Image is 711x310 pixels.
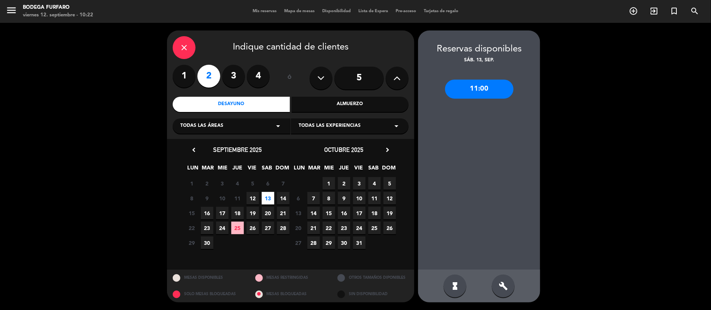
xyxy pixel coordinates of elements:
div: Desayuno [173,97,290,112]
div: OTROS TAMAÑOS DIPONIBLES [332,270,414,286]
span: 23 [338,222,350,234]
span: 26 [383,222,396,234]
div: sáb. 13, sep. [418,57,540,64]
span: MAR [202,163,214,176]
span: DOM [382,163,395,176]
label: 4 [247,65,270,88]
span: 29 [323,236,335,249]
span: 6 [292,192,305,205]
i: search [690,6,700,16]
span: VIE [353,163,365,176]
span: 17 [216,207,229,219]
i: close [180,43,189,52]
span: MIE [216,163,229,176]
span: 20 [292,222,305,234]
span: 15 [323,207,335,219]
span: 18 [231,207,244,219]
span: 22 [186,222,198,234]
span: 20 [262,207,274,219]
span: 10 [353,192,366,205]
span: SAB [261,163,274,176]
i: hourglass_full [450,281,460,291]
span: 24 [216,222,229,234]
span: 19 [247,207,259,219]
span: octubre 2025 [324,146,364,153]
i: chevron_right [383,146,391,154]
span: 4 [231,177,244,190]
button: menu [6,5,17,19]
span: 7 [277,177,289,190]
div: Indique cantidad de clientes [173,36,409,59]
span: 28 [307,236,320,249]
span: 27 [292,236,305,249]
label: 2 [197,65,220,88]
span: 13 [292,207,305,219]
span: 27 [262,222,274,234]
span: 12 [383,192,396,205]
span: 10 [216,192,229,205]
span: 11 [231,192,244,205]
span: 2 [201,177,213,190]
span: 5 [383,177,396,190]
span: 29 [186,236,198,249]
div: Almuerzo [292,97,409,112]
span: 24 [353,222,366,234]
i: turned_in_not [670,6,679,16]
span: 21 [277,207,289,219]
span: 8 [323,192,335,205]
i: exit_to_app [649,6,659,16]
i: arrow_drop_down [274,121,283,131]
span: 9 [338,192,350,205]
span: 15 [186,207,198,219]
span: 25 [231,222,244,234]
span: LUN [293,163,306,176]
span: DOM [276,163,288,176]
span: 2 [338,177,350,190]
span: 31 [353,236,366,249]
div: MESAS DISPONIBLES [167,270,250,286]
span: 3 [216,177,229,190]
span: MIE [323,163,336,176]
div: viernes 12. septiembre - 10:22 [23,11,93,19]
span: 28 [277,222,289,234]
div: MESAS RESTRINGIDAS [250,270,332,286]
span: 8 [186,192,198,205]
span: Lista de Espera [355,9,392,13]
span: JUE [231,163,244,176]
span: 30 [338,236,350,249]
label: 3 [222,65,245,88]
span: 16 [201,207,213,219]
div: SIN DISPONIBILIDAD [332,286,414,302]
span: Disponibilidad [318,9,355,13]
span: 25 [368,222,381,234]
span: 26 [247,222,259,234]
span: 3 [353,177,366,190]
span: 19 [383,207,396,219]
span: VIE [246,163,259,176]
span: Todas las experiencias [299,122,361,130]
span: 14 [307,207,320,219]
i: add_circle_outline [629,6,638,16]
span: 16 [338,207,350,219]
span: LUN [187,163,199,176]
span: 17 [353,207,366,219]
i: menu [6,5,17,16]
span: 23 [201,222,213,234]
div: SOLO MESAS BLOQUEADAS [167,286,250,302]
span: SAB [367,163,380,176]
span: 21 [307,222,320,234]
span: Tarjetas de regalo [420,9,462,13]
span: Mapa de mesas [280,9,318,13]
div: MESAS BLOQUEADAS [250,286,332,302]
i: build [499,281,508,291]
span: 1 [186,177,198,190]
span: 5 [247,177,259,190]
span: 6 [262,177,274,190]
span: MAR [308,163,321,176]
span: 30 [201,236,213,249]
span: 22 [323,222,335,234]
div: Bodega Furfaro [23,4,93,11]
div: 11:00 [445,80,514,99]
span: 11 [368,192,381,205]
label: 1 [173,65,196,88]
